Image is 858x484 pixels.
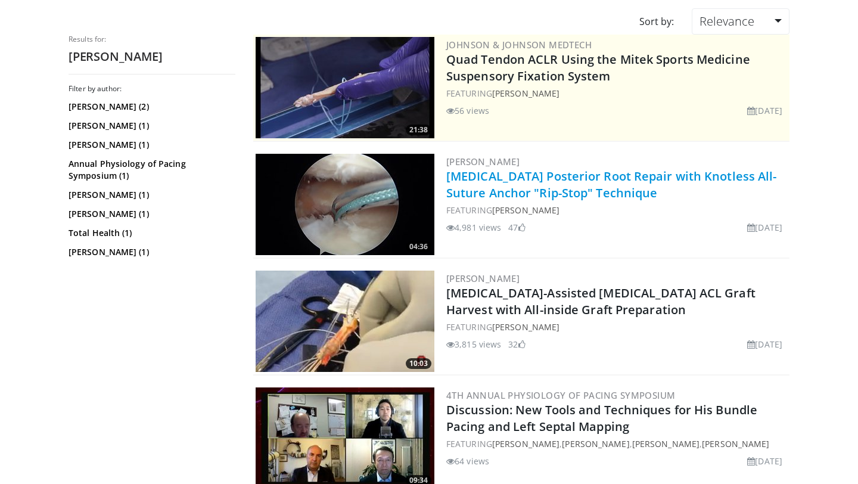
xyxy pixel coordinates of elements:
a: [MEDICAL_DATA]-Assisted [MEDICAL_DATA] ACL Graft Harvest with All-inside Graft Preparation [446,285,756,318]
a: [PERSON_NAME] [446,156,520,167]
li: 4,981 views [446,221,501,234]
span: 10:03 [406,358,431,369]
a: [PERSON_NAME] (1) [69,208,232,220]
a: Discussion: New Tools and Techniques for His Bundle Pacing and Left Septal Mapping [446,402,757,435]
a: [PERSON_NAME] (1) [69,120,232,132]
li: [DATE] [747,455,782,467]
h2: [PERSON_NAME] [69,49,235,64]
li: [DATE] [747,104,782,117]
a: [PERSON_NAME] [492,204,559,216]
a: [PERSON_NAME] [492,88,559,99]
a: [PERSON_NAME] (2) [69,101,232,113]
a: Total Health (1) [69,227,232,239]
a: 21:38 [256,37,434,138]
a: Relevance [692,8,789,35]
p: Results for: [69,35,235,44]
div: FEATURING [446,321,787,333]
a: [MEDICAL_DATA] Posterior Root Repair with Knotless All-Suture Anchor "Rip-Stop" Technique [446,168,777,201]
li: 32 [508,338,525,350]
li: 3,815 views [446,338,501,350]
li: 64 views [446,455,489,467]
li: [DATE] [747,221,782,234]
div: FEATURING , , , [446,438,787,450]
a: 04:36 [256,154,434,255]
a: 4th Annual Physiology of Pacing Symposium [446,389,675,401]
a: Johnson & Johnson MedTech [446,39,592,51]
a: [PERSON_NAME] [492,321,559,333]
a: [PERSON_NAME] (1) [69,246,232,258]
a: Quad Tendon ACLR Using the Mitek Sports Medicine Suspensory Fixation System [446,51,750,84]
img: 6d32978d-8572-4afc-b6df-18906a27eb7a.300x170_q85_crop-smart_upscale.jpg [256,154,434,255]
a: [PERSON_NAME] [702,438,769,449]
a: [PERSON_NAME] (1) [69,189,232,201]
a: 10:03 [256,271,434,372]
span: 21:38 [406,125,431,135]
li: 56 views [446,104,489,117]
a: [PERSON_NAME] [632,438,700,449]
li: [DATE] [747,338,782,350]
a: Annual Physiology of Pacing Symposium (1) [69,158,232,182]
div: FEATURING [446,87,787,100]
span: 04:36 [406,241,431,252]
a: [PERSON_NAME] [562,438,629,449]
img: b78fd9da-dc16-4fd1-a89d-538d899827f1.300x170_q85_crop-smart_upscale.jpg [256,37,434,138]
div: Sort by: [630,8,683,35]
li: 47 [508,221,525,234]
div: FEATURING [446,204,787,216]
a: [PERSON_NAME] (1) [69,139,232,151]
img: b28bca75-6ab2-47b5-bcbb-59eea17bcf34.300x170_q85_crop-smart_upscale.jpg [256,271,434,372]
a: [PERSON_NAME] [492,438,559,449]
span: Relevance [700,13,754,29]
h3: Filter by author: [69,84,235,94]
a: [PERSON_NAME] [446,272,520,284]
